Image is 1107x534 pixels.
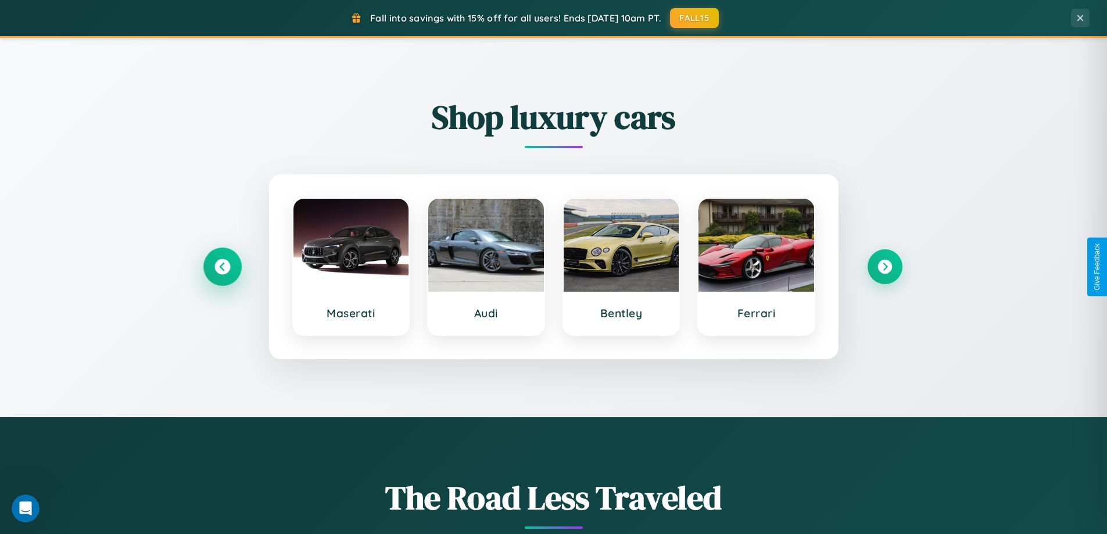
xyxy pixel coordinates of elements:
[710,306,803,320] h3: Ferrari
[12,494,40,522] iframe: Intercom live chat
[205,95,902,139] h2: Shop luxury cars
[440,306,532,320] h3: Audi
[575,306,668,320] h3: Bentley
[1093,243,1101,291] div: Give Feedback
[305,306,397,320] h3: Maserati
[370,12,661,24] span: Fall into savings with 15% off for all users! Ends [DATE] 10am PT.
[205,475,902,520] h1: The Road Less Traveled
[670,8,719,28] button: FALL15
